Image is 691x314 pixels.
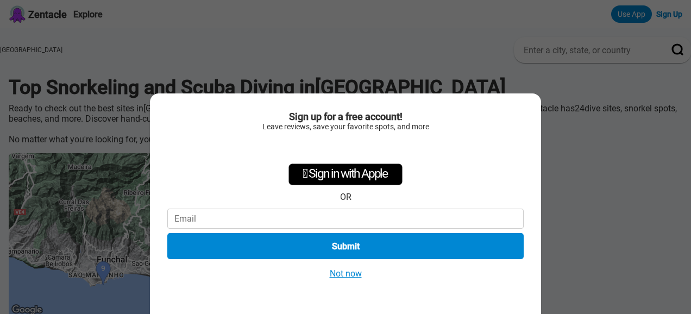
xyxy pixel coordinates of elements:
div: Sign up for a free account! [167,111,524,122]
button: Not now [326,268,365,279]
iframe: Sign in with Google Button [291,136,401,160]
button: Submit [167,233,524,259]
div: OR [340,192,351,202]
input: Email [167,209,524,229]
div: Sign in with Apple [288,164,403,185]
div: Leave reviews, save your favorite spots, and more [167,122,524,131]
